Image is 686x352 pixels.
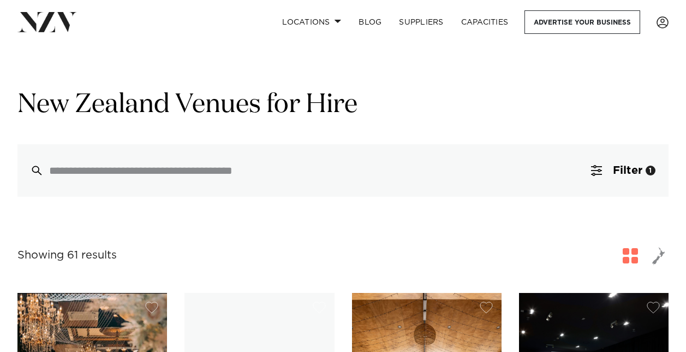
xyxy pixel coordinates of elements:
[17,12,77,32] img: nzv-logo.png
[273,10,350,34] a: Locations
[646,166,655,175] div: 1
[578,144,669,197] button: Filter1
[17,247,117,264] div: Showing 61 results
[350,10,390,34] a: BLOG
[17,88,669,122] h1: New Zealand Venues for Hire
[613,165,642,176] span: Filter
[390,10,452,34] a: SUPPLIERS
[524,10,640,34] a: Advertise your business
[452,10,517,34] a: Capacities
